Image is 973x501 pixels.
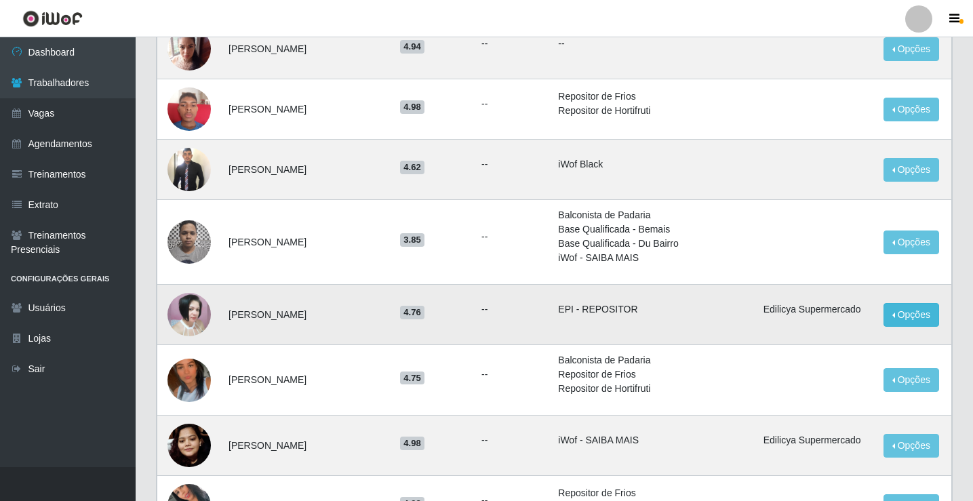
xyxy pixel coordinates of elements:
[400,161,424,174] span: 4.62
[481,302,542,317] ul: --
[883,434,939,458] button: Opções
[481,37,542,51] ul: --
[883,98,939,121] button: Opções
[558,367,747,382] li: Repositor de Frios
[883,231,939,254] button: Opções
[400,233,424,247] span: 3.85
[400,100,424,114] span: 4.98
[220,140,392,200] td: [PERSON_NAME]
[558,104,747,118] li: Repositor de Hortifruti
[220,345,392,416] td: [PERSON_NAME]
[22,10,83,27] img: CoreUI Logo
[763,302,867,317] li: Edilicya Supermercado
[481,97,542,111] ul: --
[167,407,211,484] img: 1754453936146.jpeg
[558,157,747,172] li: iWof Black
[167,80,211,138] img: 1745591450113.jpeg
[220,19,392,79] td: [PERSON_NAME]
[558,208,747,222] li: Balconista de Padaria
[558,302,747,317] li: EPI - REPOSITOR
[883,158,939,182] button: Opções
[558,37,747,51] p: --
[481,157,542,172] ul: --
[558,237,747,251] li: Base Qualificada - Du Bairro
[558,89,747,104] li: Repositor de Frios
[558,222,747,237] li: Base Qualificada - Bemais
[167,293,211,336] img: 1747442634069.jpeg
[883,303,939,327] button: Opções
[220,200,392,285] td: [PERSON_NAME]
[883,37,939,61] button: Opções
[220,285,392,345] td: [PERSON_NAME]
[400,372,424,385] span: 4.75
[481,230,542,244] ul: --
[558,486,747,500] li: Repositor de Frios
[400,437,424,450] span: 4.98
[558,251,747,265] li: iWof - SAIBA MAIS
[558,433,747,447] li: iWof - SAIBA MAIS
[167,146,211,193] img: 1750022695210.jpeg
[167,342,211,419] img: 1711305446651.jpeg
[883,368,939,392] button: Opções
[558,353,747,367] li: Balconista de Padaria
[400,40,424,54] span: 4.94
[167,20,211,77] img: 1749573736306.jpeg
[558,382,747,396] li: Repositor de Hortifruti
[400,306,424,319] span: 4.76
[220,79,392,140] td: [PERSON_NAME]
[481,367,542,382] ul: --
[220,416,392,476] td: [PERSON_NAME]
[763,433,867,447] li: Edilicya Supermercado
[481,433,542,447] ul: --
[167,213,211,270] img: 1686430703765.jpeg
